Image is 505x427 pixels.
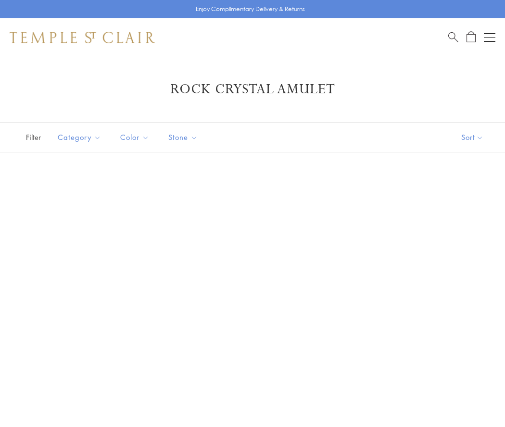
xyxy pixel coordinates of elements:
[196,4,305,14] p: Enjoy Complimentary Delivery & Returns
[164,131,205,143] span: Stone
[484,32,495,43] button: Open navigation
[440,123,505,152] button: Show sort by
[467,31,476,43] a: Open Shopping Bag
[50,126,108,148] button: Category
[161,126,205,148] button: Stone
[53,131,108,143] span: Category
[115,131,156,143] span: Color
[24,81,481,98] h1: Rock Crystal Amulet
[448,31,458,43] a: Search
[10,32,155,43] img: Temple St. Clair
[113,126,156,148] button: Color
